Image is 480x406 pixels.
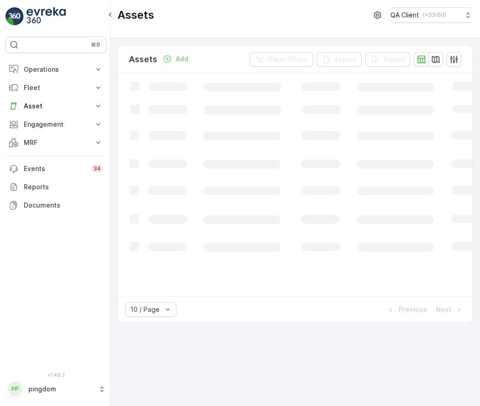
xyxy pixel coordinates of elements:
[129,53,157,66] p: Assets
[5,79,107,97] button: Fleet
[28,385,94,394] p: pingdom
[91,41,100,48] p: ⌘B
[5,178,107,196] a: Reports
[24,83,88,92] p: Fleet
[5,115,107,134] button: Engagement
[24,164,86,173] p: Events
[390,7,473,23] button: QA Client(+03:00)
[5,60,107,79] button: Operations
[24,101,88,111] p: Asset
[390,11,419,20] p: QA Client
[5,379,107,399] button: PPpingdom
[423,11,446,19] p: ( +03:00 )
[159,53,192,64] button: Add
[24,201,103,210] p: Documents
[93,165,101,172] p: 34
[24,120,88,129] p: Engagement
[436,305,451,314] p: Next
[365,52,410,67] button: Import
[250,52,313,67] button: Clear Filters
[27,7,66,26] img: logo_light-DOdMpM7g.png
[24,138,88,147] p: MRF
[176,54,188,64] p: Add
[24,65,88,74] p: Operations
[5,134,107,152] button: MRF
[317,52,362,67] button: Export
[8,382,22,396] div: PP
[24,182,103,192] p: Reports
[385,304,428,315] button: Previous
[5,196,107,214] a: Documents
[384,55,405,64] p: Import
[335,55,356,64] p: Export
[268,55,308,64] p: Clear Filters
[435,304,465,315] button: Next
[399,305,427,314] p: Previous
[5,160,107,178] a: Events34
[5,372,107,378] span: v 1.49.2
[117,8,154,22] p: Assets
[5,97,107,115] button: Asset
[5,7,24,26] img: logo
